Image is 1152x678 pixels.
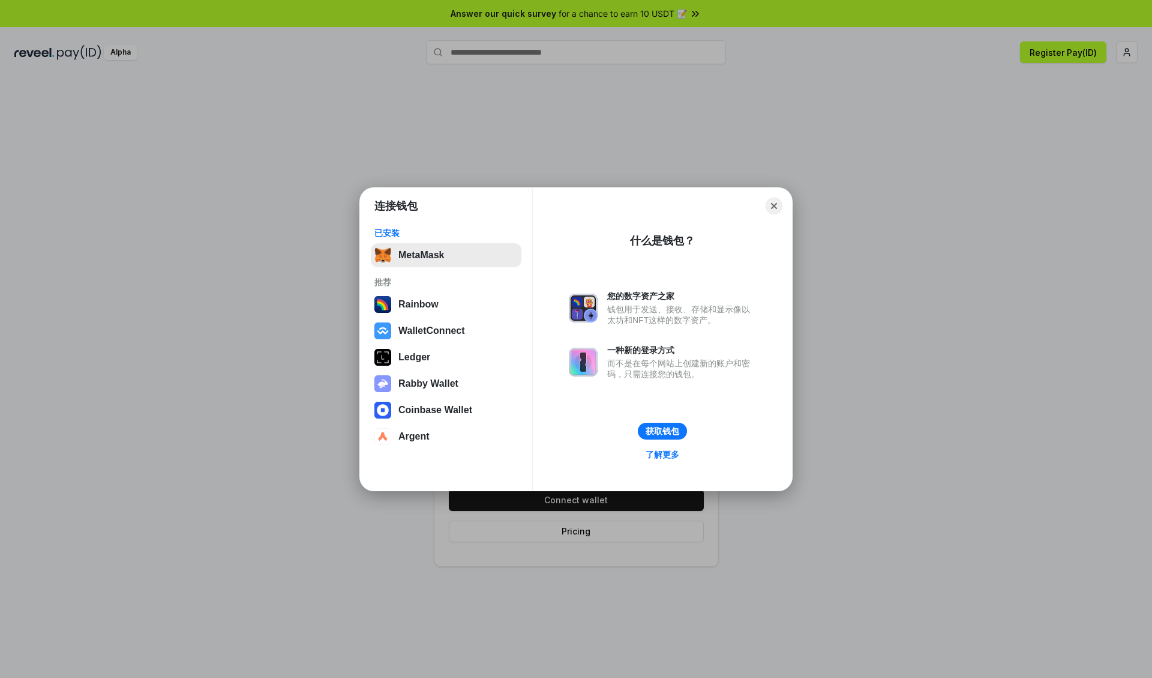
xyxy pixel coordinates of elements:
[569,348,598,377] img: svg+xml,%3Csvg%20xmlns%3D%22http%3A%2F%2Fwww.w3.org%2F2000%2Fsvg%22%20fill%3D%22none%22%20viewBox...
[374,402,391,419] img: svg+xml,%3Csvg%20width%3D%2228%22%20height%3D%2228%22%20viewBox%3D%220%200%2028%2028%22%20fill%3D...
[646,449,679,460] div: 了解更多
[398,352,430,363] div: Ledger
[374,349,391,366] img: svg+xml,%3Csvg%20xmlns%3D%22http%3A%2F%2Fwww.w3.org%2F2000%2Fsvg%22%20width%3D%2228%22%20height%3...
[646,426,679,437] div: 获取钱包
[638,447,686,462] a: 了解更多
[607,291,756,301] div: 您的数字资产之家
[371,345,521,369] button: Ledger
[607,345,756,356] div: 一种新的登录方式
[374,375,391,392] img: svg+xml,%3Csvg%20xmlns%3D%22http%3A%2F%2Fwww.w3.org%2F2000%2Fsvg%22%20fill%3D%22none%22%20viewBox...
[374,199,418,213] h1: 连接钱包
[371,372,521,396] button: Rabby Wallet
[398,405,472,416] div: Coinbase Wallet
[374,228,518,238] div: 已安装
[766,198,782,214] button: Close
[371,243,521,267] button: MetaMask
[371,292,521,316] button: Rainbow
[374,247,391,264] img: svg+xml,%3Csvg%20fill%3D%22none%22%20height%3D%2233%22%20viewBox%3D%220%200%2035%2033%22%20width%...
[398,325,465,336] div: WalletConnect
[374,296,391,313] img: svg+xml,%3Csvg%20width%3D%22120%22%20height%3D%22120%22%20viewBox%3D%220%200%20120%20120%22%20fil...
[630,234,695,248] div: 什么是钱包？
[374,277,518,288] div: 推荐
[607,358,756,380] div: 而不是在每个网站上创建新的账户和密码，只需连接您的钱包。
[398,431,430,442] div: Argent
[371,319,521,343] button: WalletConnect
[569,294,598,322] img: svg+xml,%3Csvg%20xmlns%3D%22http%3A%2F%2Fwww.w3.org%2F2000%2Fsvg%22%20fill%3D%22none%22%20viewBox...
[371,425,521,449] button: Argent
[398,299,439,310] div: Rainbow
[374,322,391,339] img: svg+xml,%3Csvg%20width%3D%2228%22%20height%3D%2228%22%20viewBox%3D%220%200%2028%2028%22%20fill%3D...
[398,250,444,261] div: MetaMask
[398,378,458,389] div: Rabby Wallet
[607,304,756,325] div: 钱包用于发送、接收、存储和显示像以太坊和NFT这样的数字资产。
[371,398,521,422] button: Coinbase Wallet
[638,423,687,440] button: 获取钱包
[374,428,391,445] img: svg+xml,%3Csvg%20width%3D%2228%22%20height%3D%2228%22%20viewBox%3D%220%200%2028%2028%22%20fill%3D...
